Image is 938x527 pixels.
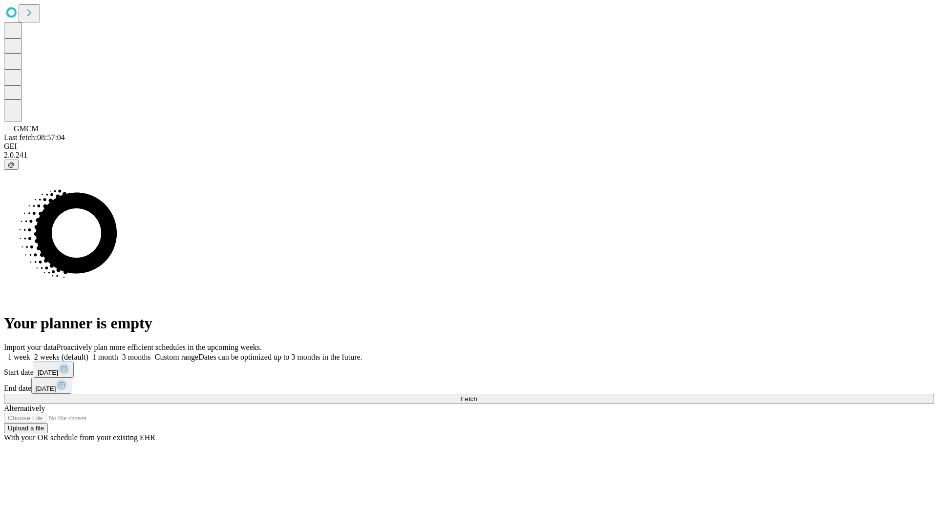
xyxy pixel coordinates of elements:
[122,353,151,361] span: 3 months
[4,142,934,151] div: GEI
[57,343,262,351] span: Proactively plan more efficient schedules in the upcoming weeks.
[4,378,934,394] div: End date
[8,161,15,168] span: @
[198,353,362,361] span: Dates can be optimized up to 3 months in the future.
[38,369,58,376] span: [DATE]
[34,353,88,361] span: 2 weeks (default)
[4,160,19,170] button: @
[14,124,39,133] span: GMCM
[92,353,118,361] span: 1 month
[155,353,198,361] span: Custom range
[4,314,934,332] h1: Your planner is empty
[4,133,65,142] span: Last fetch: 08:57:04
[8,353,30,361] span: 1 week
[4,404,45,412] span: Alternatively
[4,423,48,433] button: Upload a file
[31,378,71,394] button: [DATE]
[4,151,934,160] div: 2.0.241
[4,394,934,404] button: Fetch
[4,433,155,442] span: With your OR schedule from your existing EHR
[461,395,477,403] span: Fetch
[34,362,74,378] button: [DATE]
[4,343,57,351] span: Import your data
[4,362,934,378] div: Start date
[35,385,56,392] span: [DATE]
